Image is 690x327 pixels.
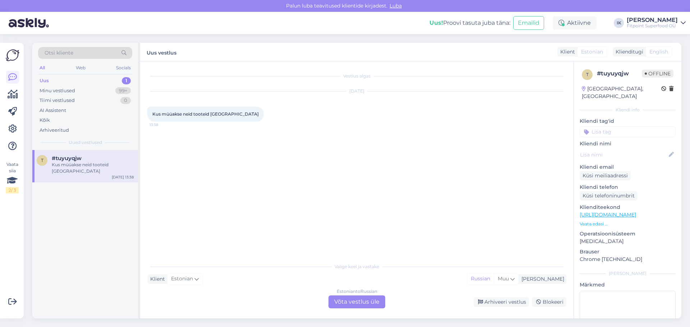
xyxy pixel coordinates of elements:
[152,111,259,117] span: Kus müüakse neid tooteid [GEOGRAPHIC_DATA]
[40,97,75,104] div: Tiimi vestlused
[147,47,176,57] label: Uus vestlus
[642,70,673,78] span: Offline
[120,97,131,104] div: 0
[580,171,631,181] div: Küsi meiliaadressi
[45,49,73,57] span: Otsi kliente
[581,48,603,56] span: Estonian
[597,69,642,78] div: # tuyuyqjw
[6,48,19,62] img: Askly Logo
[40,107,66,114] div: AI Assistent
[586,72,589,77] span: t
[580,256,676,263] p: Chrome [TECHNICAL_ID]
[147,263,566,270] div: Valige keel ja vastake
[519,275,564,283] div: [PERSON_NAME]
[6,161,19,193] div: Vaata siia
[649,48,668,56] span: English
[580,117,676,125] p: Kliendi tag'id
[69,139,102,146] span: Uued vestlused
[580,204,676,211] p: Klienditeekond
[149,122,176,127] span: 13:38
[40,77,49,84] div: Uus
[115,87,131,94] div: 99+
[147,275,165,283] div: Klient
[627,17,686,29] a: [PERSON_NAME]Fitpoint Superfood OÜ
[74,63,87,73] div: Web
[122,77,131,84] div: 1
[613,48,643,56] div: Klienditugi
[580,151,667,159] input: Lisa nimi
[580,238,676,245] p: [MEDICAL_DATA]
[38,63,46,73] div: All
[580,281,676,289] p: Märkmed
[580,191,638,201] div: Küsi telefoninumbrit
[40,87,75,94] div: Minu vestlused
[580,230,676,238] p: Operatsioonisüsteem
[627,17,678,23] div: [PERSON_NAME]
[171,275,193,283] span: Estonian
[557,48,575,56] div: Klient
[580,270,676,277] div: [PERSON_NAME]
[513,16,544,30] button: Emailid
[582,85,661,100] div: [GEOGRAPHIC_DATA], [GEOGRAPHIC_DATA]
[147,88,566,94] div: [DATE]
[112,174,134,180] div: [DATE] 13:38
[115,63,132,73] div: Socials
[328,295,385,308] div: Võta vestlus üle
[387,3,404,9] span: Luba
[147,73,566,79] div: Vestlus algas
[580,140,676,148] p: Kliendi nimi
[498,275,509,282] span: Muu
[580,211,636,218] a: [URL][DOMAIN_NAME]
[580,221,676,227] p: Vaata edasi ...
[580,107,676,113] div: Kliendi info
[532,297,566,307] div: Blokeeri
[580,248,676,256] p: Brauser
[41,158,43,163] span: t
[337,288,377,295] div: Estonian to Russian
[580,183,676,191] p: Kliendi telefon
[553,17,597,29] div: Aktiivne
[52,162,134,174] div: Kus müüakse neid tooteid [GEOGRAPHIC_DATA]
[467,274,494,284] div: Russian
[580,126,676,137] input: Lisa tag
[614,18,624,28] div: IK
[40,117,50,124] div: Kõik
[429,19,443,26] b: Uus!
[627,23,678,29] div: Fitpoint Superfood OÜ
[6,187,19,193] div: 2 / 3
[52,155,82,162] span: #tuyuyqjw
[40,127,69,134] div: Arhiveeritud
[429,19,510,27] div: Proovi tasuta juba täna:
[580,163,676,171] p: Kliendi email
[474,297,529,307] div: Arhiveeri vestlus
